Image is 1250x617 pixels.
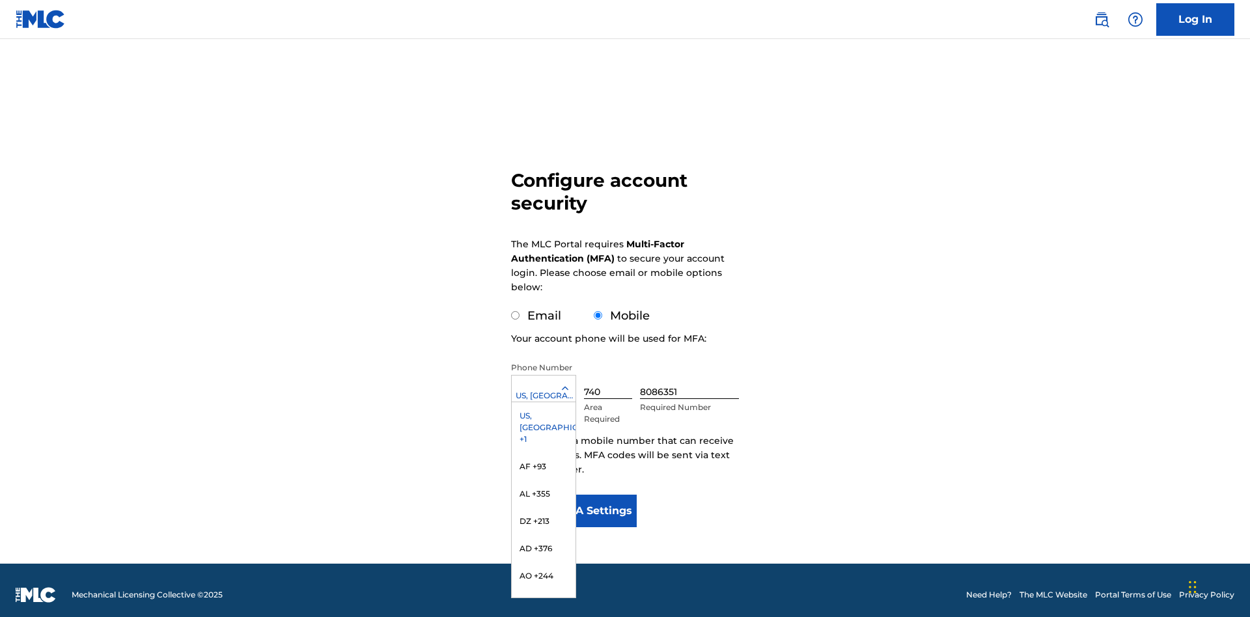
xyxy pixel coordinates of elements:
span: Mechanical Licensing Collective © 2025 [72,589,223,601]
p: Please enter a mobile number that can receive text messages. MFA codes will be sent via text to t... [511,433,739,476]
div: AI +1264 [512,590,576,617]
a: The MLC Website [1020,589,1087,601]
div: US, [GEOGRAPHIC_DATA] +1 [512,402,576,453]
a: Privacy Policy [1179,589,1234,601]
a: Log In [1156,3,1234,36]
iframe: Chat Widget [1185,555,1250,617]
div: US, [GEOGRAPHIC_DATA] +1 [512,390,576,402]
label: Mobile [610,308,650,323]
a: Portal Terms of Use [1095,589,1171,601]
img: MLC Logo [16,10,66,29]
img: search [1094,12,1109,27]
img: help [1128,12,1143,27]
div: Help [1122,7,1148,33]
a: Public Search [1089,7,1115,33]
div: AD +376 [512,535,576,562]
p: Area Required [584,402,632,425]
div: AL +355 [512,480,576,508]
p: Your account phone will be used for MFA: [511,331,706,346]
label: Email [527,308,561,323]
div: DZ +213 [512,508,576,535]
p: The MLC Portal requires to secure your account login. Please choose email or mobile options below: [511,237,725,294]
div: AO +244 [512,562,576,590]
h3: Configure account security [511,169,739,215]
a: Need Help? [966,589,1012,601]
p: Required Number [640,402,739,413]
div: Drag [1189,568,1197,607]
div: AF +93 [512,453,576,480]
img: logo [16,587,56,603]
